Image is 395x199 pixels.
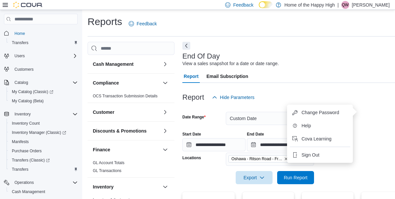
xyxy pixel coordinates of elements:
[341,1,349,9] div: Quinn Whitelaw
[93,168,121,173] span: GL Transactions
[12,29,78,37] span: Home
[1,178,80,187] button: Operations
[14,112,31,117] span: Inventory
[220,94,254,101] span: Hide Parameters
[12,158,50,163] span: Transfers (Classic)
[226,112,314,125] button: Custom Date
[93,161,124,165] a: GL Account Totals
[209,91,257,104] button: Hide Parameters
[93,80,160,86] button: Compliance
[12,179,37,187] button: Operations
[93,94,158,98] a: OCS Transaction Submission Details
[290,120,350,131] button: Help
[9,156,52,164] a: Transfers (Classic)
[9,129,69,137] a: Inventory Manager (Classic)
[302,122,311,129] span: Help
[93,160,124,165] span: GL Account Totals
[14,80,28,85] span: Catalog
[161,79,169,87] button: Compliance
[290,107,350,118] button: Change Password
[12,148,42,154] span: Purchase Orders
[12,79,31,87] button: Catalog
[9,138,78,146] span: Manifests
[9,165,31,173] a: Transfers
[9,138,31,146] a: Manifests
[12,179,78,187] span: Operations
[290,150,350,160] button: Sign Out
[12,139,29,144] span: Manifests
[7,187,80,196] button: Cash Management
[247,132,264,137] label: End Date
[93,184,114,190] h3: Inventory
[284,157,288,161] button: Remove Oshawa - Ritson Road - Friendly Stranger from selection in this group
[12,65,78,73] span: Customers
[93,109,114,115] h3: Customer
[1,64,80,74] button: Customers
[93,61,134,67] h3: Cash Management
[93,93,158,99] span: OCS Transaction Submission Details
[126,17,159,30] a: Feedback
[12,98,44,104] span: My Catalog (Beta)
[259,1,273,8] input: Dark Mode
[1,110,80,119] button: Inventory
[9,188,78,196] span: Cash Management
[12,52,27,60] button: Users
[9,119,42,127] a: Inventory Count
[302,109,339,116] span: Change Password
[7,137,80,146] button: Manifests
[277,171,314,184] button: Run Report
[93,184,160,190] button: Inventory
[9,88,56,96] a: My Catalog (Classic)
[14,180,34,185] span: Operations
[12,30,28,37] a: Home
[182,42,190,50] button: Next
[290,134,350,144] button: Cova Learning
[12,121,40,126] span: Inventory Count
[182,138,246,151] input: Press the down key to open a popover containing a calendar.
[12,40,28,45] span: Transfers
[302,152,319,158] span: Sign Out
[182,93,204,101] h3: Report
[1,78,80,87] button: Catalog
[7,146,80,156] button: Purchase Orders
[12,167,28,172] span: Transfers
[7,96,80,106] button: My Catalog (Beta)
[182,132,201,137] label: Start Date
[182,155,201,161] label: Locations
[182,114,206,120] label: Date Range
[161,108,169,116] button: Customer
[161,60,169,68] button: Cash Management
[12,110,78,118] span: Inventory
[231,156,283,162] span: Oshawa - Ritson Road - Friendly Stranger
[284,1,335,9] p: Home of the Happy High
[88,15,122,28] h1: Reports
[240,171,269,184] span: Export
[1,51,80,61] button: Users
[13,2,43,8] img: Cova
[14,31,25,36] span: Home
[233,2,253,8] span: Feedback
[93,128,146,134] h3: Discounts & Promotions
[12,130,66,135] span: Inventory Manager (Classic)
[12,110,33,118] button: Inventory
[161,183,169,191] button: Inventory
[7,87,80,96] a: My Catalog (Classic)
[7,156,80,165] a: Transfers (Classic)
[9,147,78,155] span: Purchase Orders
[161,127,169,135] button: Discounts & Promotions
[93,168,121,173] a: GL Transactions
[9,147,44,155] a: Purchase Orders
[93,146,110,153] h3: Finance
[9,156,78,164] span: Transfers (Classic)
[206,70,248,83] span: Email Subscription
[93,109,160,115] button: Customer
[9,39,31,47] a: Transfers
[93,146,160,153] button: Finance
[182,60,279,67] div: View a sales snapshot for a date or date range.
[88,92,174,103] div: Compliance
[1,28,80,38] button: Home
[247,138,310,151] input: Press the down key to open a popover containing a calendar.
[7,119,80,128] button: Inventory Count
[236,171,273,184] button: Export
